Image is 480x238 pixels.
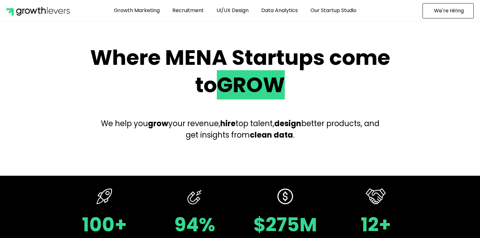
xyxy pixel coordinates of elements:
[96,118,384,141] p: We help you your revenue, top talent, better products, and get insights from .
[274,118,301,129] b: design
[220,118,236,129] b: hire
[168,3,209,18] a: Recruitment
[83,44,397,99] h2: Where MENA Startups come to
[434,8,464,13] span: We're Hiring
[148,118,168,129] b: grow
[217,70,285,99] span: GROW
[343,215,408,234] h2: 12+
[162,215,227,234] h2: 94%
[257,3,303,18] a: Data Analytics
[212,3,253,18] a: UI/UX Design
[306,3,361,18] a: Our Startup Studio
[250,130,293,140] b: clean data
[109,3,164,18] a: Growth Marketing
[72,215,137,234] h2: 100+
[77,3,394,18] nav: Menu
[423,3,474,18] a: We're Hiring
[253,215,318,234] h2: $275M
